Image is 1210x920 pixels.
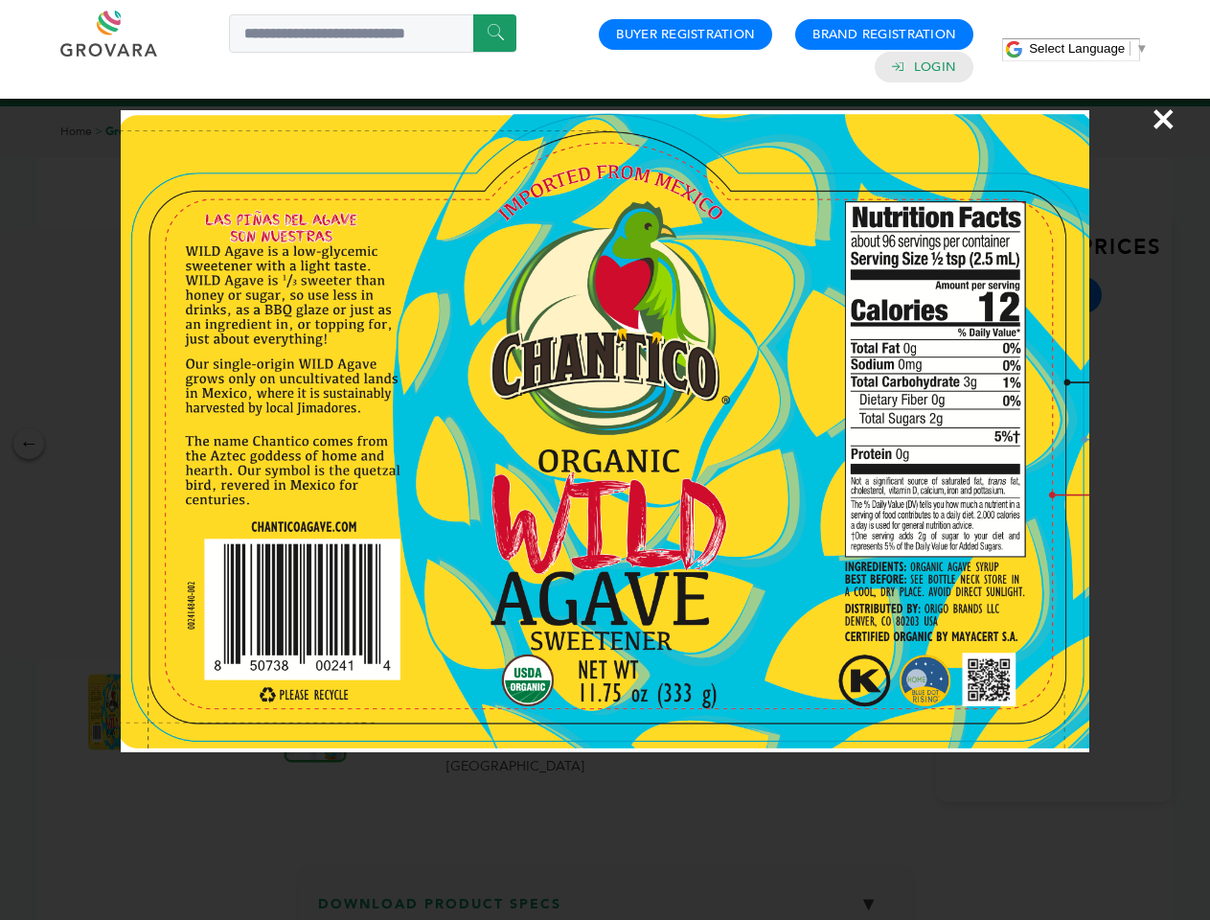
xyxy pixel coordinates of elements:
span: ​ [1130,41,1130,56]
span: × [1151,92,1176,146]
span: ▼ [1135,41,1148,56]
input: Search a product or brand... [229,14,516,53]
a: Login [914,58,956,76]
span: Select Language [1029,41,1125,56]
a: Brand Registration [812,26,956,43]
a: Select Language​ [1029,41,1148,56]
img: Image Preview [121,110,1088,752]
a: Buyer Registration [616,26,755,43]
